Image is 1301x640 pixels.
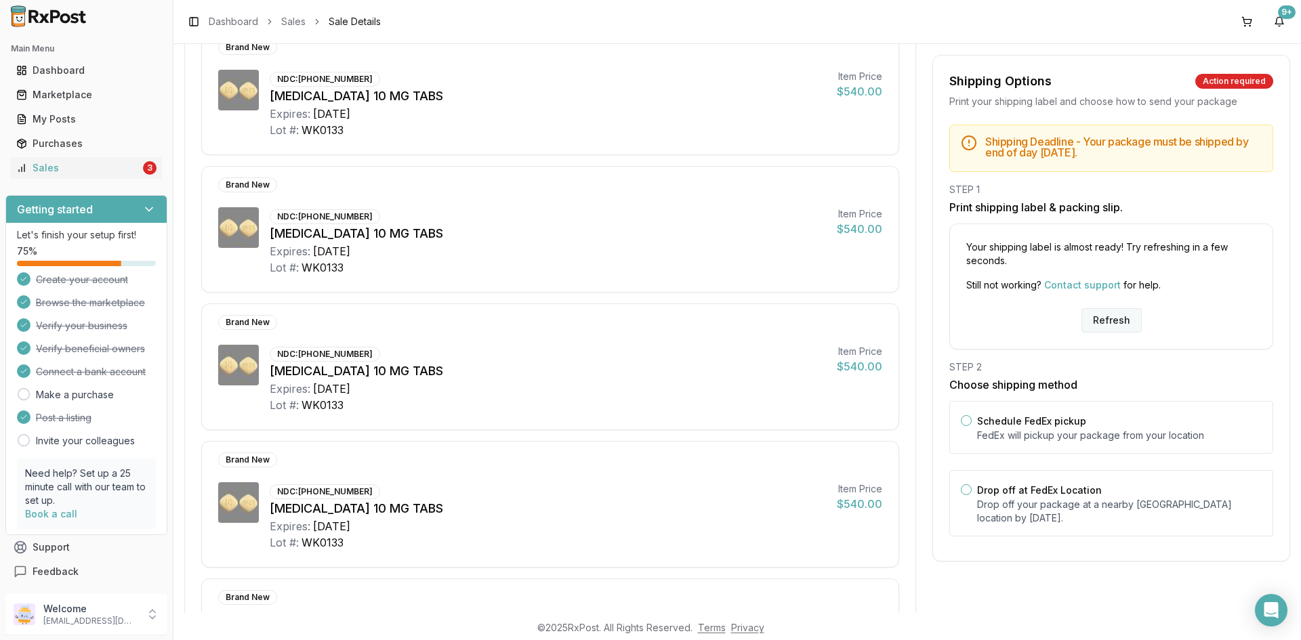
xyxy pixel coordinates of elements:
[218,345,259,385] img: Farxiga 10 MG TABS
[5,108,167,130] button: My Posts
[36,273,128,286] span: Create your account
[218,590,277,605] div: Brand New
[270,87,826,106] div: [MEDICAL_DATA] 10 MG TABS
[1278,5,1296,19] div: 9+
[1268,11,1290,33] button: 9+
[270,72,380,87] div: NDC: [PHONE_NUMBER]
[11,83,162,107] a: Marketplace
[270,259,299,276] div: Lot #:
[270,499,826,518] div: [MEDICAL_DATA] 10 MG TABS
[218,177,277,192] div: Brand New
[218,315,277,330] div: Brand New
[5,535,167,559] button: Support
[837,358,882,375] div: $540.00
[270,106,310,122] div: Expires:
[837,345,882,358] div: Item Price
[43,616,138,626] p: [EMAIL_ADDRESS][DOMAIN_NAME]
[270,534,299,551] div: Lot #:
[270,484,380,499] div: NDC: [PHONE_NUMBER]
[698,622,726,633] a: Terms
[17,228,156,242] p: Let's finish your setup first!
[16,137,157,150] div: Purchases
[36,296,145,310] span: Browse the marketplace
[17,244,37,258] span: 75 %
[36,319,127,333] span: Verify your business
[837,83,882,100] div: $540.00
[5,157,167,179] button: Sales3
[270,209,380,224] div: NDC: [PHONE_NUMBER]
[218,70,259,110] img: Farxiga 10 MG TABS
[17,201,93,217] h3: Getting started
[302,259,344,276] div: WK0133
[977,415,1086,427] label: Schedule FedEx pickup
[11,58,162,83] a: Dashboard
[11,156,162,180] a: Sales3
[218,207,259,248] img: Farxiga 10 MG TABS
[209,15,258,28] a: Dashboard
[5,559,167,584] button: Feedback
[1255,594,1287,626] div: Open Intercom Messenger
[270,122,299,138] div: Lot #:
[977,484,1102,496] label: Drop off at FedEx Location
[25,508,77,519] a: Book a call
[313,106,350,122] div: [DATE]
[837,221,882,237] div: $540.00
[270,243,310,259] div: Expires:
[36,434,135,448] a: Invite your colleagues
[209,15,381,28] nav: breadcrumb
[949,95,1273,108] div: Print your shipping label and choose how to send your package
[14,603,35,625] img: User avatar
[218,40,277,55] div: Brand New
[143,161,157,175] div: 3
[949,360,1273,374] div: STEP 2
[36,411,91,425] span: Post a listing
[837,207,882,221] div: Item Price
[270,397,299,413] div: Lot #:
[33,565,79,578] span: Feedback
[302,534,344,551] div: WK0133
[25,467,148,507] p: Need help? Set up a 25 minute call with our team to set up.
[837,496,882,512] div: $540.00
[5,60,167,81] button: Dashboard
[270,381,310,397] div: Expires:
[11,43,162,54] h2: Main Menu
[966,240,1256,268] p: Your shipping label is almost ready! Try refreshing in a few seconds.
[949,183,1273,196] div: STEP 1
[36,342,145,356] span: Verify beneficial owners
[1195,74,1273,89] div: Action required
[977,429,1262,442] p: FedEx will pickup your package from your location
[837,70,882,83] div: Item Price
[270,224,826,243] div: [MEDICAL_DATA] 10 MG TABS
[270,347,380,362] div: NDC: [PHONE_NUMBER]
[302,122,344,138] div: WK0133
[731,622,764,633] a: Privacy
[313,381,350,397] div: [DATE]
[949,377,1273,393] h3: Choose shipping method
[270,518,310,534] div: Expires:
[966,278,1256,292] p: Still not working? for help.
[16,112,157,126] div: My Posts
[329,15,381,28] span: Sale Details
[985,136,1262,158] h5: Shipping Deadline - Your package must be shipped by end of day [DATE] .
[16,161,140,175] div: Sales
[302,397,344,413] div: WK0133
[837,482,882,496] div: Item Price
[5,5,92,27] img: RxPost Logo
[218,452,277,467] div: Brand New
[36,365,146,379] span: Connect a bank account
[977,498,1262,525] p: Drop off your package at a nearby [GEOGRAPHIC_DATA] location by [DATE] .
[949,72,1052,91] div: Shipping Options
[43,602,138,616] p: Welcome
[36,388,114,402] a: Make a purchase
[1081,308,1142,333] button: Refresh
[11,131,162,156] a: Purchases
[218,482,259,523] img: Farxiga 10 MG TABS
[5,133,167,154] button: Purchases
[16,88,157,102] div: Marketplace
[313,518,350,534] div: [DATE]
[949,199,1273,215] h3: Print shipping label & packing slip.
[313,243,350,259] div: [DATE]
[5,84,167,106] button: Marketplace
[16,64,157,77] div: Dashboard
[270,362,826,381] div: [MEDICAL_DATA] 10 MG TABS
